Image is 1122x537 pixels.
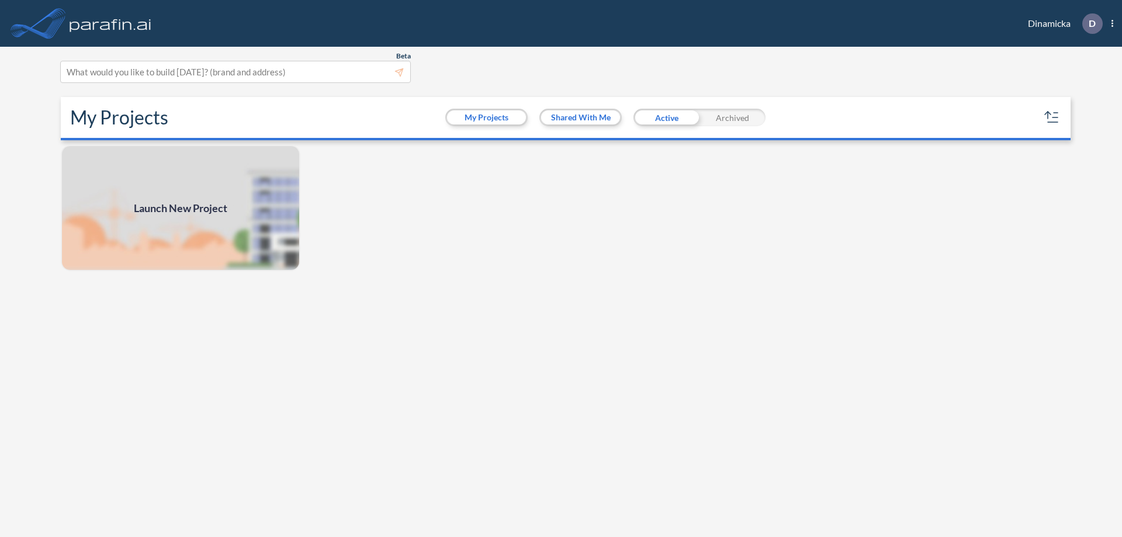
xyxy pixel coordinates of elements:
[1043,108,1061,127] button: sort
[134,200,227,216] span: Launch New Project
[70,106,168,129] h2: My Projects
[541,110,620,124] button: Shared With Me
[61,145,300,271] img: add
[633,109,699,126] div: Active
[67,12,154,35] img: logo
[1089,18,1096,29] p: D
[1010,13,1113,34] div: Dinamicka
[447,110,526,124] button: My Projects
[61,145,300,271] a: Launch New Project
[396,51,411,61] span: Beta
[699,109,766,126] div: Archived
